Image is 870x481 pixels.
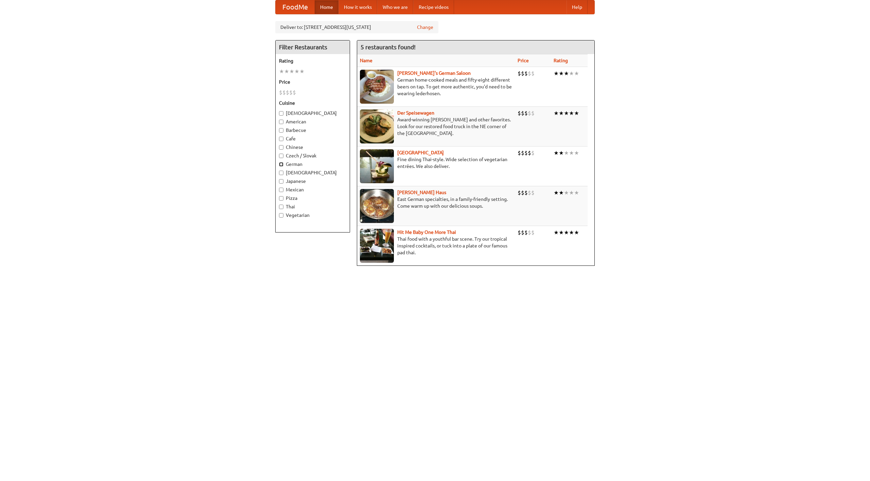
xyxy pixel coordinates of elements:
a: Der Speisewagen [397,110,434,116]
li: ★ [559,109,564,117]
input: Thai [279,205,283,209]
li: ★ [279,68,284,75]
li: ★ [574,189,579,196]
label: Chinese [279,144,346,151]
label: German [279,161,346,168]
label: Vegetarian [279,212,346,219]
li: $ [521,70,524,77]
li: $ [524,229,528,236]
a: Rating [554,58,568,63]
li: $ [293,89,296,96]
li: ★ [289,68,294,75]
li: ★ [569,70,574,77]
h5: Cuisine [279,100,346,106]
li: $ [528,189,531,196]
input: German [279,162,283,167]
img: kohlhaus.jpg [360,189,394,223]
li: ★ [564,189,569,196]
li: $ [531,229,535,236]
li: ★ [569,189,574,196]
li: $ [524,70,528,77]
p: Thai food with a youthful bar scene. Try our tropical inspired cocktails, or tuck into a plate of... [360,236,512,256]
label: Cafe [279,135,346,142]
li: ★ [554,70,559,77]
img: babythai.jpg [360,229,394,263]
li: $ [518,189,521,196]
li: ★ [569,109,574,117]
label: Barbecue [279,127,346,134]
li: ★ [554,189,559,196]
a: Recipe videos [413,0,454,14]
a: Change [417,24,433,31]
a: Home [315,0,338,14]
label: Japanese [279,178,346,185]
li: ★ [554,149,559,157]
a: Hit Me Baby One More Thai [397,229,456,235]
li: ★ [564,70,569,77]
li: $ [528,70,531,77]
input: [DEMOGRAPHIC_DATA] [279,171,283,175]
label: Czech / Slovak [279,152,346,159]
label: Mexican [279,186,346,193]
li: $ [286,89,289,96]
img: satay.jpg [360,149,394,183]
label: Pizza [279,195,346,202]
input: Cafe [279,137,283,141]
input: Vegetarian [279,213,283,218]
li: $ [518,149,521,157]
li: ★ [564,149,569,157]
h5: Price [279,79,346,85]
li: ★ [564,109,569,117]
li: $ [521,109,524,117]
a: Help [567,0,588,14]
li: $ [531,70,535,77]
label: [DEMOGRAPHIC_DATA] [279,110,346,117]
li: $ [279,89,282,96]
a: How it works [338,0,377,14]
li: ★ [554,229,559,236]
li: $ [528,229,531,236]
li: ★ [559,189,564,196]
img: esthers.jpg [360,70,394,104]
input: Japanese [279,179,283,184]
li: $ [521,149,524,157]
input: Mexican [279,188,283,192]
li: ★ [559,229,564,236]
li: ★ [564,229,569,236]
li: $ [528,149,531,157]
li: $ [531,109,535,117]
a: [PERSON_NAME] Haus [397,190,446,195]
li: $ [518,70,521,77]
li: $ [524,109,528,117]
b: [PERSON_NAME]'s German Saloon [397,70,471,76]
li: $ [531,149,535,157]
label: [DEMOGRAPHIC_DATA] [279,169,346,176]
li: ★ [569,229,574,236]
li: $ [524,189,528,196]
li: $ [524,149,528,157]
img: speisewagen.jpg [360,109,394,143]
input: American [279,120,283,124]
li: ★ [574,229,579,236]
a: Name [360,58,372,63]
li: ★ [569,149,574,157]
label: American [279,118,346,125]
label: Thai [279,203,346,210]
li: ★ [574,149,579,157]
li: ★ [559,70,564,77]
li: ★ [574,109,579,117]
p: German home-cooked meals and fifty-eight different beers on tap. To get more authentic, you'd nee... [360,76,512,97]
input: Pizza [279,196,283,201]
ng-pluralize: 5 restaurants found! [361,44,416,50]
b: [GEOGRAPHIC_DATA] [397,150,444,155]
li: ★ [554,109,559,117]
li: $ [518,109,521,117]
li: $ [528,109,531,117]
h4: Filter Restaurants [276,40,350,54]
p: Fine dining Thai-style. Wide selection of vegetarian entrées. We also deliver. [360,156,512,170]
input: Chinese [279,145,283,150]
p: East German specialties, in a family-friendly setting. Come warm up with our delicious soups. [360,196,512,209]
